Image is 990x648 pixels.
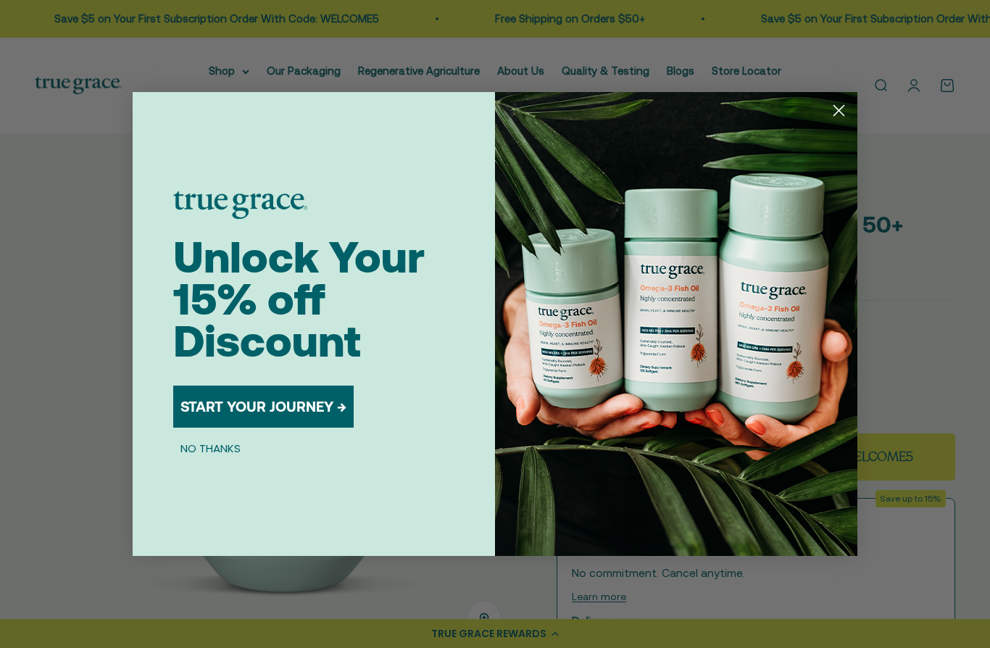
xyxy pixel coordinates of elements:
button: START YOUR JOURNEY → [173,386,354,428]
img: logo placeholder [173,191,307,219]
button: NO THANKS [173,439,248,457]
button: Close dialog [826,98,852,123]
img: 098727d5-50f8-4f9b-9554-844bb8da1403.jpeg [495,92,857,556]
span: Unlock Your 15% off Discount [173,232,425,366]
